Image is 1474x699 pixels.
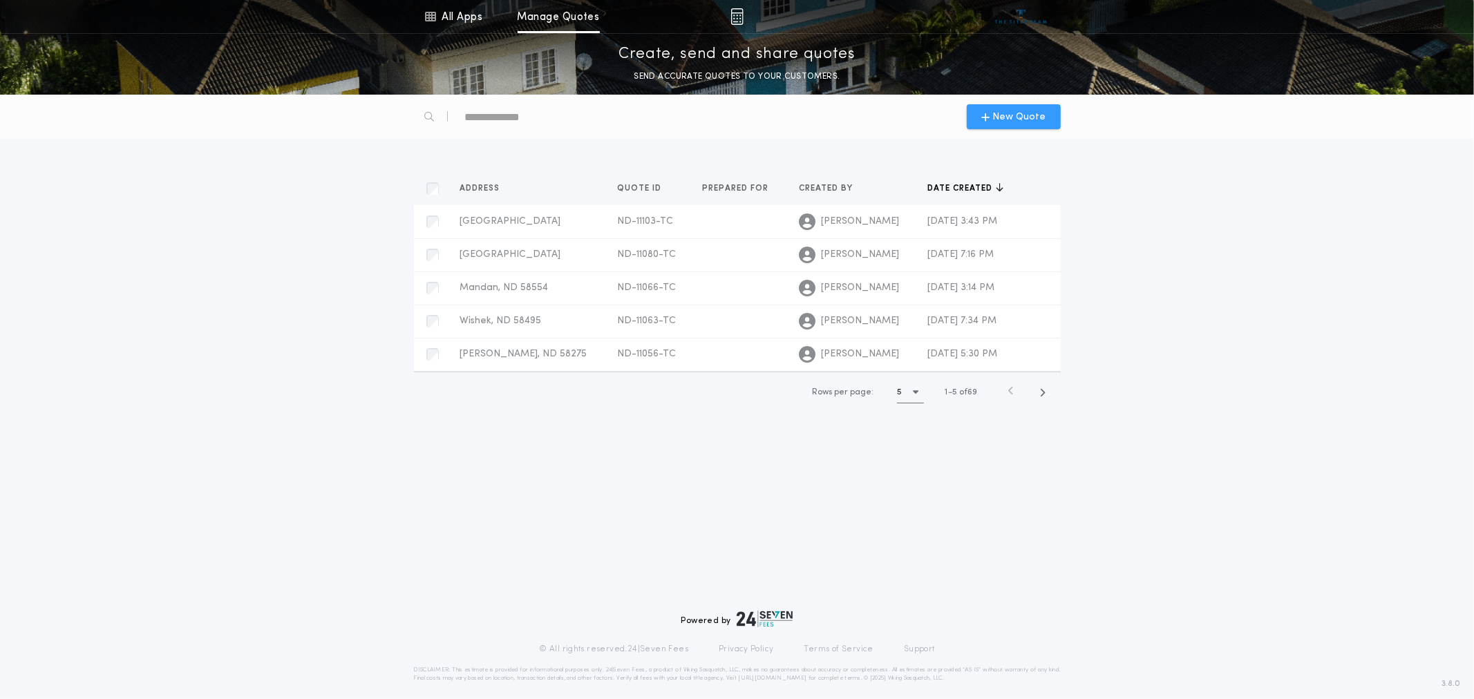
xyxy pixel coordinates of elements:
button: Date created [928,182,1003,195]
button: New Quote [967,104,1061,129]
a: Support [904,644,935,655]
span: 1 [945,388,948,396]
span: Rows per page: [812,388,873,396]
button: Quote ID [617,182,672,195]
span: [PERSON_NAME] [821,314,899,328]
span: Prepared for [703,183,772,194]
p: SEND ACCURATE QUOTES TO YOUR CUSTOMERS. [634,70,840,84]
span: [PERSON_NAME] [821,215,899,229]
button: 5 [897,381,924,403]
img: logo [737,611,793,627]
img: vs-icon [995,10,1047,23]
a: [URL][DOMAIN_NAME] [738,676,806,681]
span: 5 [953,388,958,396]
span: [DATE] 7:16 PM [928,249,994,260]
div: Powered by [681,611,793,627]
span: [DATE] 3:43 PM [928,216,998,227]
span: [PERSON_NAME], ND 58275 [460,349,587,359]
span: [DATE] 5:30 PM [928,349,998,359]
button: Created by [799,182,863,195]
span: [PERSON_NAME] [821,347,899,361]
span: New Quote [992,110,1046,124]
span: [GEOGRAPHIC_DATA] [460,249,560,260]
span: ND-11066-TC [617,283,676,293]
span: 3.8.0 [1442,678,1460,690]
span: Date created [928,183,996,194]
span: Created by [799,183,856,194]
span: ND-11056-TC [617,349,676,359]
span: Mandan, ND 58554 [460,283,548,293]
span: ND-11103-TC [617,216,673,227]
span: [DATE] 3:14 PM [928,283,995,293]
span: [PERSON_NAME] [821,281,899,295]
span: of 69 [960,386,978,399]
h1: 5 [897,385,902,399]
button: Address [460,182,510,195]
span: Wishek, ND 58495 [460,316,541,326]
a: Terms of Service [804,644,873,655]
span: ND-11080-TC [617,249,676,260]
p: DISCLAIMER: This estimate is provided for informational purposes only. 24|Seven Fees, a product o... [414,666,1061,682]
span: Quote ID [617,183,664,194]
span: [GEOGRAPHIC_DATA] [460,216,560,227]
a: Privacy Policy [719,644,774,655]
span: [PERSON_NAME] [821,248,899,262]
span: ND-11063-TC [617,316,676,326]
p: © All rights reserved. 24|Seven Fees [539,644,688,655]
img: img [730,8,744,25]
p: Create, send and share quotes [618,44,856,66]
span: Address [460,183,502,194]
span: [DATE] 7:34 PM [928,316,997,326]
